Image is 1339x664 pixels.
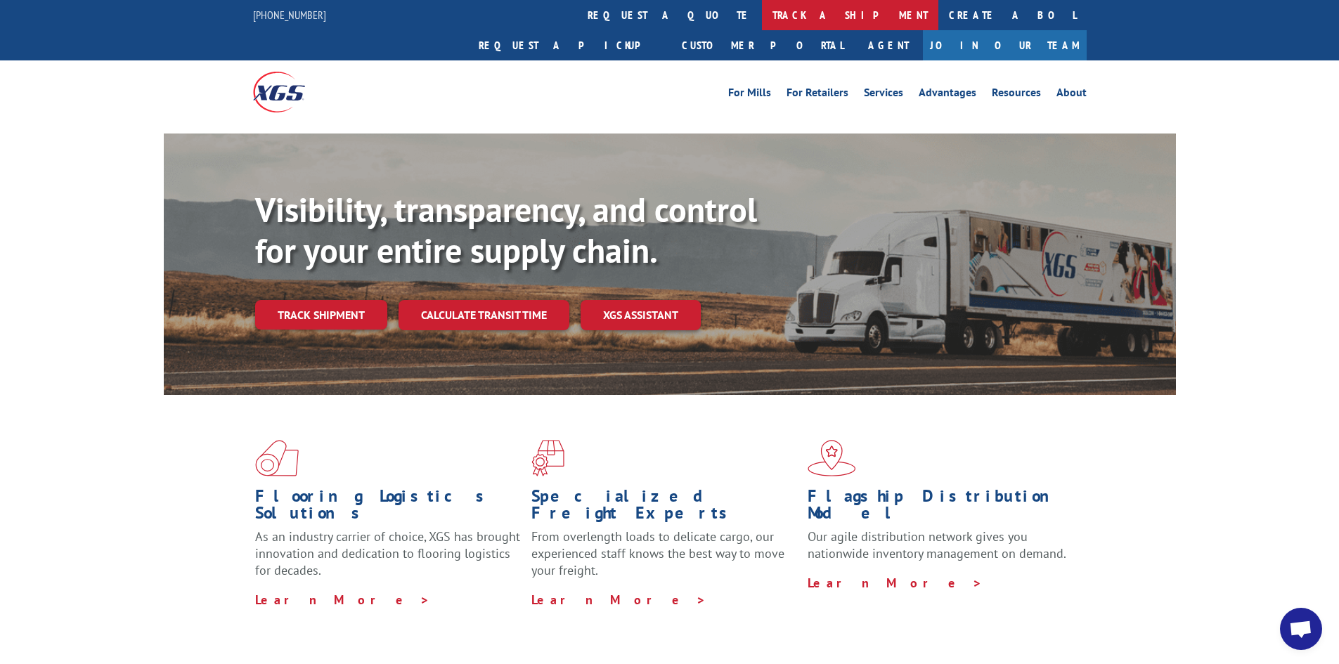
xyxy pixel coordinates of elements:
[671,30,854,60] a: Customer Portal
[581,300,701,330] a: XGS ASSISTANT
[923,30,1087,60] a: Join Our Team
[255,188,757,272] b: Visibility, transparency, and control for your entire supply chain.
[255,488,521,528] h1: Flooring Logistics Solutions
[728,87,771,103] a: For Mills
[808,440,856,476] img: xgs-icon-flagship-distribution-model-red
[253,8,326,22] a: [PHONE_NUMBER]
[531,440,564,476] img: xgs-icon-focused-on-flooring-red
[808,528,1066,561] span: Our agile distribution network gives you nationwide inventory management on demand.
[864,87,903,103] a: Services
[255,592,430,608] a: Learn More >
[255,440,299,476] img: xgs-icon-total-supply-chain-intelligence-red
[787,87,848,103] a: For Retailers
[1280,608,1322,650] div: Open chat
[854,30,923,60] a: Agent
[919,87,976,103] a: Advantages
[531,488,797,528] h1: Specialized Freight Experts
[255,300,387,330] a: Track shipment
[468,30,671,60] a: Request a pickup
[531,528,797,591] p: From overlength loads to delicate cargo, our experienced staff knows the best way to move your fr...
[992,87,1041,103] a: Resources
[255,528,520,578] span: As an industry carrier of choice, XGS has brought innovation and dedication to flooring logistics...
[1056,87,1087,103] a: About
[808,488,1073,528] h1: Flagship Distribution Model
[399,300,569,330] a: Calculate transit time
[531,592,706,608] a: Learn More >
[808,575,983,591] a: Learn More >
